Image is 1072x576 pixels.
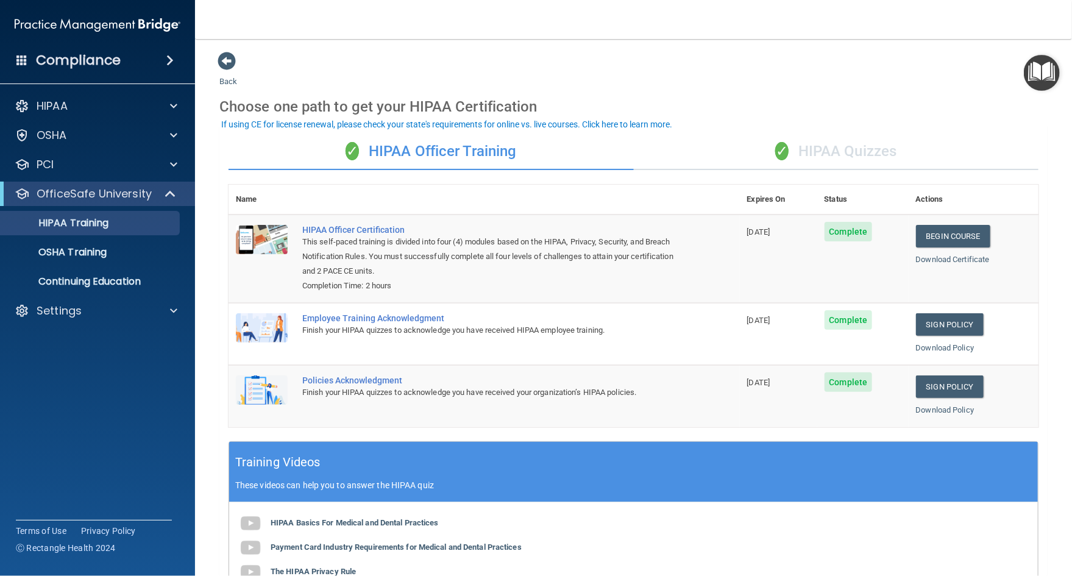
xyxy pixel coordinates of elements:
[235,480,1032,490] p: These videos can help you to answer the HIPAA quiz
[229,133,634,170] div: HIPAA Officer Training
[219,118,674,130] button: If using CE for license renewal, please check your state's requirements for online vs. live cours...
[8,217,108,229] p: HIPAA Training
[825,372,873,392] span: Complete
[238,536,263,560] img: gray_youtube_icon.38fcd6cc.png
[916,225,990,247] a: Begin Course
[219,62,237,86] a: Back
[221,120,672,129] div: If using CE for license renewal, please check your state's requirements for online vs. live cours...
[740,185,817,215] th: Expires On
[8,246,107,258] p: OSHA Training
[825,222,873,241] span: Complete
[747,227,770,236] span: [DATE]
[15,13,180,37] img: PMB logo
[16,525,66,537] a: Terms of Use
[747,378,770,387] span: [DATE]
[238,511,263,536] img: gray_youtube_icon.38fcd6cc.png
[235,452,321,473] h5: Training Videos
[37,128,67,143] p: OSHA
[15,187,177,201] a: OfficeSafe University
[302,279,679,293] div: Completion Time: 2 hours
[229,185,295,215] th: Name
[1024,55,1060,91] button: Open Resource Center
[37,304,82,318] p: Settings
[37,187,152,201] p: OfficeSafe University
[302,313,679,323] div: Employee Training Acknowledgment
[16,542,116,554] span: Ⓒ Rectangle Health 2024
[302,375,679,385] div: Policies Acknowledgment
[8,276,174,288] p: Continuing Education
[775,142,789,160] span: ✓
[271,518,439,527] b: HIPAA Basics For Medical and Dental Practices
[15,128,177,143] a: OSHA
[916,255,990,264] a: Download Certificate
[302,385,679,400] div: Finish your HIPAA quizzes to acknowledge you have received your organization’s HIPAA policies.
[302,323,679,338] div: Finish your HIPAA quizzes to acknowledge you have received HIPAA employee training.
[861,490,1057,538] iframe: Drift Widget Chat Controller
[909,185,1038,215] th: Actions
[634,133,1039,170] div: HIPAA Quizzes
[37,157,54,172] p: PCI
[271,567,356,576] b: The HIPAA Privacy Rule
[15,304,177,318] a: Settings
[36,52,121,69] h4: Compliance
[81,525,136,537] a: Privacy Policy
[916,375,984,398] a: Sign Policy
[916,313,984,336] a: Sign Policy
[817,185,909,215] th: Status
[302,225,679,235] a: HIPAA Officer Certification
[271,542,522,552] b: Payment Card Industry Requirements for Medical and Dental Practices
[15,99,177,113] a: HIPAA
[37,99,68,113] p: HIPAA
[825,310,873,330] span: Complete
[747,316,770,325] span: [DATE]
[916,343,974,352] a: Download Policy
[302,235,679,279] div: This self-paced training is divided into four (4) modules based on the HIPAA, Privacy, Security, ...
[219,89,1048,124] div: Choose one path to get your HIPAA Certification
[15,157,177,172] a: PCI
[916,405,974,414] a: Download Policy
[346,142,359,160] span: ✓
